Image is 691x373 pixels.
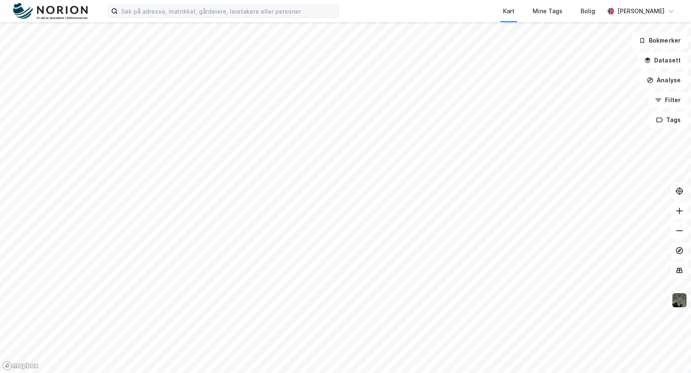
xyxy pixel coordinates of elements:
[617,6,665,16] div: [PERSON_NAME]
[581,6,595,16] div: Bolig
[118,5,338,17] input: Søk på adresse, matrikkel, gårdeiere, leietakere eller personer
[503,6,515,16] div: Kart
[13,3,88,20] img: norion-logo.80e7a08dc31c2e691866.png
[650,333,691,373] div: Kontrollprogram for chat
[650,333,691,373] iframe: Chat Widget
[533,6,562,16] div: Mine Tags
